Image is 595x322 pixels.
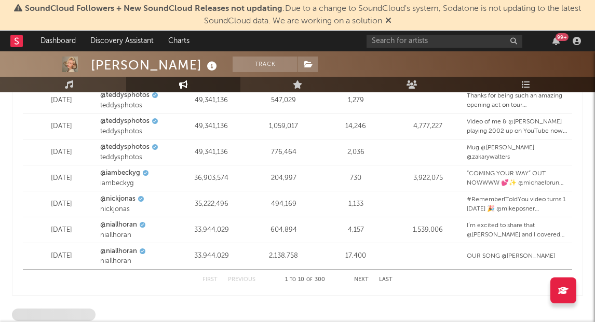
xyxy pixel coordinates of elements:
div: 4,157 [322,225,389,235]
div: [DATE] [28,121,95,132]
div: niallhoran [100,256,173,267]
div: niallhoran [100,230,173,241]
div: #RememberIToldYou video turns 1 [DATE] 🎉 @mikeposner @[PERSON_NAME] [467,195,567,214]
div: 2,138,758 [250,251,317,261]
div: 494,169 [250,199,317,209]
div: 776,464 [250,147,317,158]
div: 33,944,029 [178,251,245,261]
div: Video of me & @[PERSON_NAME] playing 2002 up on YouTube now x [467,117,567,136]
div: teddysphotos [100,152,173,163]
div: 1 10 300 [276,274,333,286]
span: SoundCloud Followers + New SoundCloud Releases not updating [25,5,282,13]
button: Track [233,57,297,72]
div: [DATE] [28,225,95,235]
div: Mug @[PERSON_NAME] @zakarywalters [467,143,567,162]
div: [PERSON_NAME] [91,57,220,74]
div: 4,777,227 [395,121,462,132]
div: teddysphotos [100,101,173,111]
span: of [306,277,313,282]
div: 1,059,017 [250,121,317,132]
div: I’m excited to share that @[PERSON_NAME] and I covered [PERSON_NAME]’s “Everywhere” for this year... [467,221,567,240]
div: teddysphotos [100,127,173,137]
span: Instagram Followers [12,309,96,321]
div: [DATE] [28,199,95,209]
div: [DATE] [28,251,95,261]
div: 35,222,496 [178,199,245,209]
div: [DATE] [28,147,95,158]
a: @teddysphotos [100,116,150,127]
div: 33,944,029 [178,225,245,235]
div: 49,341,136 [178,147,245,158]
span: Dismiss [385,17,391,25]
div: “COMING YOUR WAY” OUT NOWWWW 💕✨ @michaelbrun @[PERSON_NAME] [467,169,567,188]
div: 1,133 [322,199,389,209]
div: 204,997 [250,173,317,184]
div: 547,029 [250,95,317,106]
a: @iambeckyg [100,168,140,178]
div: [DATE] [28,95,95,106]
div: 1,539,006 [395,225,462,235]
div: 730 [322,173,389,184]
div: 36,903,574 [178,173,245,184]
a: Charts [161,31,197,51]
a: @niallhoran [100,246,137,257]
div: nickjonas [100,204,173,215]
a: @teddysphotos [100,90,150,101]
a: @teddysphotos [100,142,150,152]
div: 99 + [556,33,569,41]
div: iambeckyg [100,178,173,189]
div: 14,246 [322,121,389,132]
div: 1,279 [322,95,389,106]
span: to [290,277,296,282]
div: 49,341,136 [178,121,245,132]
span: : Due to a change to SoundCloud's system, Sodatone is not updating to the latest SoundCloud data.... [25,5,581,25]
div: 604,894 [250,225,317,235]
button: Last [379,277,393,283]
div: 49,341,136 [178,95,245,106]
a: @nickjonas [100,194,136,204]
button: Previous [228,277,255,283]
a: Dashboard [33,31,83,51]
button: Next [354,277,369,283]
div: 2,036 [322,147,389,158]
div: 17,400 [322,251,389,261]
a: @niallhoran [100,220,137,230]
input: Search for artists [367,35,522,48]
div: Thanks for being such an amazing opening act on tour @[PERSON_NAME] and having such a lovely bunc... [467,91,567,110]
div: [DATE] [28,173,95,184]
a: Discovery Assistant [83,31,161,51]
button: First [202,277,218,283]
button: 99+ [552,37,560,45]
div: OUR SONG @[PERSON_NAME] [467,251,567,261]
div: 3,922,075 [395,173,462,184]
